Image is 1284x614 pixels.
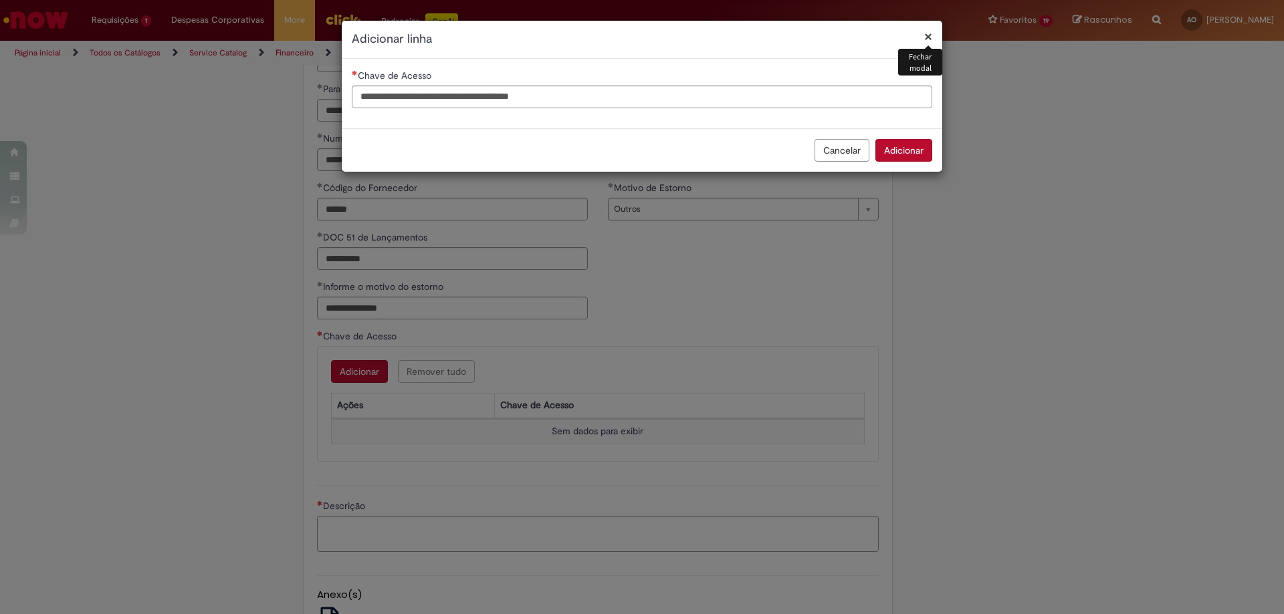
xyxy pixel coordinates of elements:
div: Fechar modal [898,49,942,75]
button: Adicionar [875,139,932,162]
button: Fechar modal [924,29,932,43]
h2: Adicionar linha [352,31,932,48]
input: Chave de Acesso [352,86,932,108]
button: Cancelar [815,139,869,162]
span: Necessários [352,70,358,75]
span: Chave de Acesso [358,69,434,82]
